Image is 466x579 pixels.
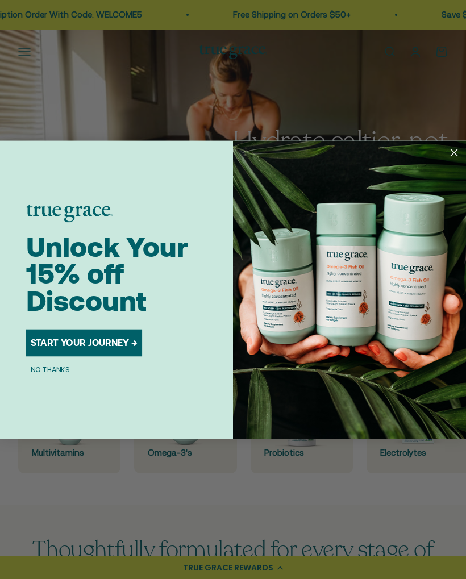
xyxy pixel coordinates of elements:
img: logo placeholder [26,204,113,222]
button: Close dialog [446,144,463,161]
img: 098727d5-50f8-4f9b-9554-844bb8da1403.jpeg [233,140,466,439]
span: Unlock Your 15% off Discount [26,230,188,316]
button: NO THANKS [26,364,74,375]
button: START YOUR JOURNEY → [26,329,142,356]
